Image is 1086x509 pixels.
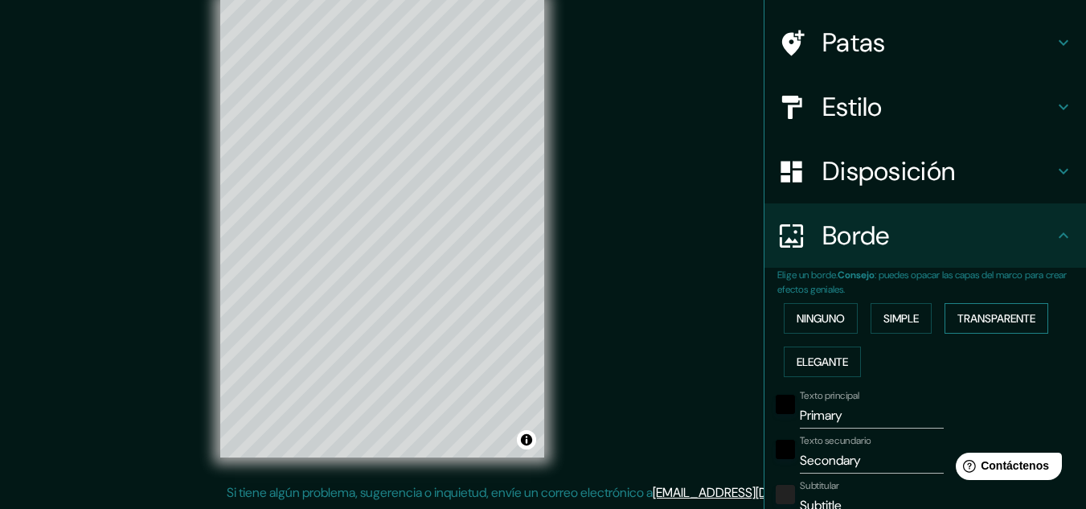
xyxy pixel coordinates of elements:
[776,440,795,459] button: negro
[776,395,795,414] button: negro
[764,10,1086,75] div: Patas
[764,203,1086,268] div: Borde
[800,434,871,447] font: Texto secundario
[822,219,890,252] font: Borde
[784,347,861,377] button: Elegante
[957,311,1035,326] font: Transparente
[800,389,859,402] font: Texto principal
[517,430,536,449] button: Activar o desactivar atribución
[822,26,886,60] font: Patas
[776,485,795,504] button: color-222222
[653,484,851,501] a: [EMAIL_ADDRESS][DOMAIN_NAME]
[227,484,653,501] font: Si tiene algún problema, sugerencia o inquietud, envíe un correo electrónico a
[777,269,1067,296] font: : puedes opacar las capas del marco para crear efectos geniales.
[764,139,1086,203] div: Disposición
[797,355,848,369] font: Elegante
[777,269,838,281] font: Elige un borde.
[764,75,1086,139] div: Estilo
[871,303,932,334] button: Simple
[797,311,845,326] font: Ninguno
[945,303,1048,334] button: Transparente
[822,90,883,124] font: Estilo
[800,479,839,492] font: Subtitular
[883,311,919,326] font: Simple
[822,154,955,188] font: Disposición
[943,446,1068,491] iframe: Lanzador de widgets de ayuda
[784,303,858,334] button: Ninguno
[838,269,875,281] font: Consejo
